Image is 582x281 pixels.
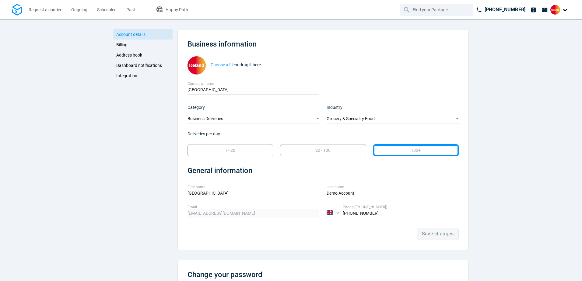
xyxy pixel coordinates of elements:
[327,115,459,123] div: Grocery & Speciality Food
[116,73,137,78] span: Integration
[12,4,22,16] img: Logo
[343,204,459,210] label: Phone ([PHONE_NUMBER])
[29,7,61,12] span: Request a courier
[211,62,235,67] strong: Choose a file
[188,81,320,86] label: Company name
[327,105,342,110] span: Industry
[225,147,235,154] p: 1 - 20
[116,53,142,57] span: Address book
[113,50,173,60] a: Address book
[327,184,459,190] label: Last name
[113,71,173,81] a: Integration
[116,63,162,68] span: Dashboard notifications
[315,147,331,154] p: 20 - 100
[97,7,117,12] span: Scheduled
[188,270,262,279] span: Change your password
[211,62,261,67] span: or drag it here
[188,105,205,110] span: Category
[116,32,145,37] span: Account details
[113,40,173,50] a: Billing
[113,60,173,71] a: Dashboard notifications
[413,4,462,16] input: Find your Package
[113,29,173,40] a: Account details
[188,131,459,137] p: Deliveries per day
[485,6,525,13] p: [PHONE_NUMBER]
[188,115,320,123] div: Business Deliveries
[188,166,252,175] span: General information
[71,7,87,12] span: Ongoing
[327,210,333,215] img: Country flag
[473,4,528,16] a: [PHONE_NUMBER]
[188,204,320,210] label: Email
[188,56,206,75] img: User uploaded content
[188,40,257,48] span: Business information
[166,7,188,12] span: Happy Path
[550,5,560,15] img: Client
[116,42,128,47] span: Billing
[126,7,135,12] span: Past
[188,184,320,190] label: First name
[411,147,421,154] p: 100+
